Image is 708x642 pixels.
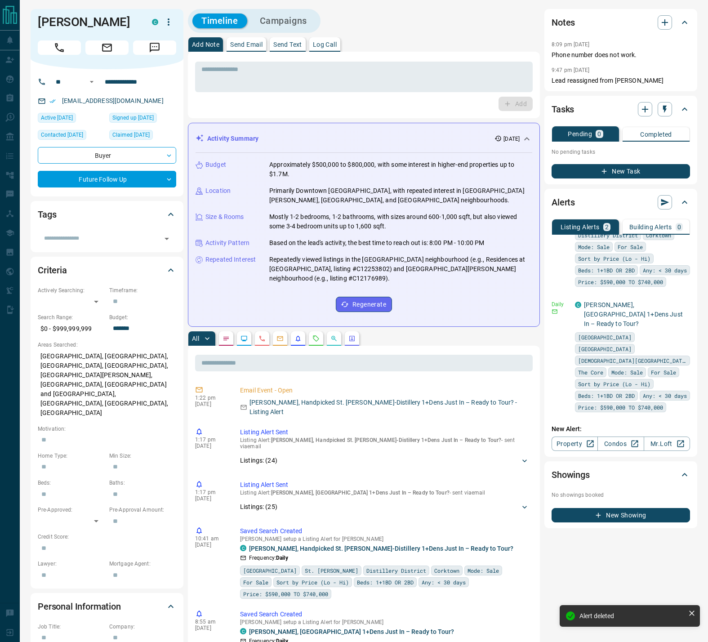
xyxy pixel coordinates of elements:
p: 0 [597,131,601,137]
h2: Personal Information [38,599,121,614]
div: Buyer [38,147,176,164]
h2: Alerts [552,195,575,210]
h2: Tags [38,207,56,222]
p: Add Note [192,41,219,48]
p: 9:47 pm [DATE] [552,67,590,73]
p: Email Event - Open [240,386,529,395]
p: Repeatedly viewed listings in the [GEOGRAPHIC_DATA] neighbourhood (e.g., Residences at [GEOGRAPHI... [269,255,532,283]
p: 1:17 pm [195,489,227,495]
svg: Email [552,308,558,315]
div: Notes [552,12,690,33]
svg: Listing Alerts [294,335,302,342]
p: Completed [640,131,672,138]
div: Activity Summary[DATE] [196,130,532,147]
span: Contacted [DATE] [41,130,83,139]
p: Listing Alert : - sent via email [240,437,529,450]
p: [DATE] [195,443,227,449]
div: Wed Feb 28 2024 [109,130,176,143]
p: Approximately $500,000 to $800,000, with some interest in higher-end properties up to $1.7M. [269,160,532,179]
p: Listings: ( 24 ) [240,456,277,465]
p: $0 - $999,999,999 [38,321,105,336]
span: Sort by Price (Lo - Hi) [276,578,349,587]
p: All [192,335,199,342]
button: Open [160,232,173,245]
p: [DATE] [195,495,227,502]
div: Listings: (24) [240,452,529,469]
a: [PERSON_NAME], Handpicked St. [PERSON_NAME]-Distillery 1+Dens Just In – Ready to Tour? [249,545,513,552]
div: Fri Mar 01 2024 [38,130,105,143]
h2: Tasks [552,102,574,116]
p: 2 [605,224,609,230]
p: Building Alerts [629,224,672,230]
p: Log Call [313,41,337,48]
div: Personal Information [38,596,176,617]
p: Baths: [109,479,176,487]
p: Daily [552,300,570,308]
span: [PERSON_NAME], Handpicked St. [PERSON_NAME]-Distillery 1+Dens Just In – Ready to Tour? [271,437,502,443]
p: Home Type: [38,452,105,460]
span: Corktown [434,566,459,575]
span: Price: $590,000 TO $740,000 [578,403,663,412]
p: [PERSON_NAME] setup a Listing Alert for [PERSON_NAME] [240,619,529,625]
p: Pre-Approval Amount: [109,506,176,514]
span: Beds: 1+1BD OR 2BD [578,266,635,275]
span: Mode: Sale [611,368,643,377]
p: Budget: [109,313,176,321]
span: Mode: Sale [468,566,499,575]
p: Listing Alert Sent [240,480,529,490]
p: Location [205,186,231,196]
p: 8:09 pm [DATE] [552,41,590,48]
a: [PERSON_NAME], [GEOGRAPHIC_DATA] 1+Dens Just In – Ready to Tour? [584,301,683,327]
svg: Email Verified [49,98,56,104]
span: Mode: Sale [578,242,610,251]
button: Campaigns [251,13,316,28]
span: Email [85,40,129,55]
a: Mr.Loft [644,437,690,451]
p: Pending [568,131,592,137]
p: Job Title: [38,623,105,631]
span: [PERSON_NAME], [GEOGRAPHIC_DATA] 1+Dens Just In – Ready to Tour? [271,490,450,496]
p: Phone number does not work. [552,50,690,60]
span: Claimed [DATE] [112,130,150,139]
p: 1:22 pm [195,395,227,401]
svg: Emails [276,335,284,342]
p: Motivation: [38,425,176,433]
span: St. [PERSON_NAME] [305,566,358,575]
div: Alerts [552,192,690,213]
h2: Criteria [38,263,67,277]
button: New Showing [552,508,690,522]
p: Based on the lead's activity, the best time to reach out is: 8:00 PM - 10:00 PM [269,238,484,248]
svg: Calls [258,335,266,342]
strong: Daily [276,555,288,561]
p: 10:41 am [195,535,227,542]
p: 8:55 am [195,619,227,625]
p: Lawyer: [38,560,105,568]
span: The Core [578,368,603,377]
p: [DATE] [195,401,227,407]
div: Listings: (25) [240,499,529,515]
div: Wed Oct 08 2025 [38,113,105,125]
p: Min Size: [109,452,176,460]
p: Saved Search Created [240,610,529,619]
p: [PERSON_NAME], Handpicked St. [PERSON_NAME]-Distillery 1+Dens Just In – Ready to Tour? - Listing ... [249,398,529,417]
a: [PERSON_NAME], [GEOGRAPHIC_DATA] 1+Dens Just In – Ready to Tour? [249,628,454,635]
p: 1:17 pm [195,437,227,443]
p: Activity Pattern [205,238,249,248]
button: Timeline [192,13,247,28]
div: condos.ca [152,19,158,25]
div: Tasks [552,98,690,120]
span: Beds: 1+1BD OR 2BD [357,578,414,587]
p: Listing Alert : - sent via email [240,490,529,496]
p: New Alert: [552,424,690,434]
p: Send Email [230,41,263,48]
span: Any: < 30 days [643,391,687,400]
div: Alert deleted [579,612,685,620]
p: [DATE] [503,135,520,143]
div: Thu Mar 31 2016 [109,113,176,125]
span: Distillery District [366,566,426,575]
h1: [PERSON_NAME] [38,15,138,29]
span: [GEOGRAPHIC_DATA] [578,344,632,353]
svg: Agent Actions [348,335,356,342]
span: Sort by Price (Lo - Hi) [578,379,650,388]
p: Listing Alert Sent [240,428,529,437]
